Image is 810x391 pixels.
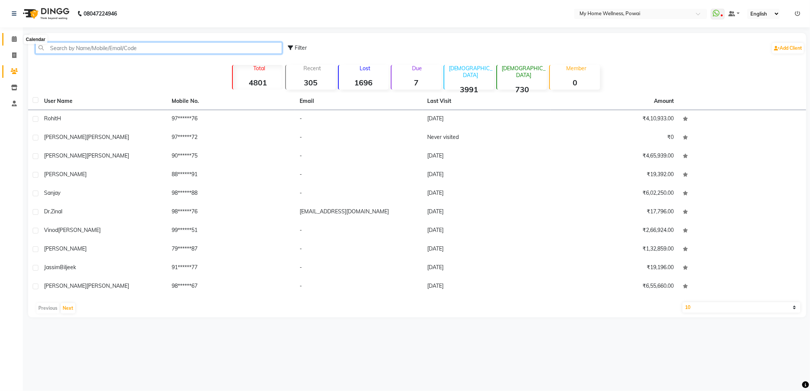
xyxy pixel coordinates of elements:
img: logo [19,3,71,24]
strong: 3991 [444,85,494,94]
td: ₹6,55,660.00 [551,277,679,296]
span: Zinal [51,208,62,215]
span: [PERSON_NAME] [44,152,87,159]
p: [DEMOGRAPHIC_DATA] [500,65,547,79]
td: - [295,222,423,240]
td: - [295,110,423,129]
td: - [295,277,423,296]
strong: 730 [497,85,547,94]
td: [DATE] [423,259,551,277]
td: ₹17,796.00 [551,203,679,222]
p: Lost [342,65,388,72]
td: [DATE] [423,240,551,259]
strong: 305 [286,78,336,87]
span: Sanjay [44,189,60,196]
td: [DATE] [423,203,551,222]
p: Due [393,65,441,72]
th: Amount [650,93,679,110]
span: Biljeek [60,264,76,271]
td: - [295,184,423,203]
td: - [295,259,423,277]
td: Never visited [423,129,551,147]
span: [PERSON_NAME] [44,134,87,140]
span: Rohit [44,115,57,122]
th: Mobile No. [167,93,295,110]
span: [PERSON_NAME] [87,152,129,159]
td: - [295,129,423,147]
div: Calendar [24,35,47,44]
td: [DATE] [423,222,551,240]
span: Vinod [44,227,58,233]
span: [PERSON_NAME] [44,245,87,252]
strong: 1696 [339,78,388,87]
td: ₹1,32,859.00 [551,240,679,259]
td: [DATE] [423,110,551,129]
p: Member [553,65,600,72]
p: Recent [289,65,336,72]
td: ₹4,65,939.00 [551,147,679,166]
td: ₹6,02,250.00 [551,184,679,203]
span: [PERSON_NAME] [87,134,129,140]
input: Search by Name/Mobile/Email/Code [35,42,282,54]
td: - [295,240,423,259]
td: ₹0 [551,129,679,147]
span: H [57,115,61,122]
p: Total [236,65,283,72]
span: [PERSON_NAME] [44,171,87,178]
span: [PERSON_NAME] [87,282,129,289]
strong: 0 [550,78,600,87]
th: User Name [39,93,167,110]
td: [DATE] [423,184,551,203]
th: Last Visit [423,93,551,110]
td: ₹4,10,933.00 [551,110,679,129]
td: ₹19,392.00 [551,166,679,184]
td: [EMAIL_ADDRESS][DOMAIN_NAME] [295,203,423,222]
button: Next [61,303,75,314]
span: Dr. [44,208,51,215]
td: ₹2,66,924.00 [551,222,679,240]
p: [DEMOGRAPHIC_DATA] [447,65,494,79]
td: [DATE] [423,277,551,296]
span: Filter [295,44,307,51]
td: ₹19,196.00 [551,259,679,277]
strong: 4801 [233,78,283,87]
a: Add Client [772,43,804,54]
td: - [295,166,423,184]
span: [PERSON_NAME] [58,227,101,233]
b: 08047224946 [84,3,117,24]
th: Email [295,93,423,110]
td: [DATE] [423,147,551,166]
td: [DATE] [423,166,551,184]
span: Jassim [44,264,60,271]
span: [PERSON_NAME] [44,282,87,289]
strong: 7 [392,78,441,87]
td: - [295,147,423,166]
